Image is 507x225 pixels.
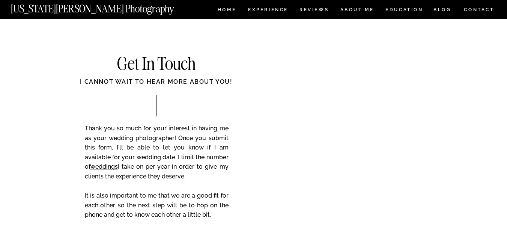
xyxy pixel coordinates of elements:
a: REVIEWS [299,8,328,14]
a: BLOG [433,8,451,14]
a: CONTACT [463,6,495,14]
a: HOME [216,8,238,14]
h2: Get In Touch [81,55,232,74]
a: EDUCATION [385,8,424,14]
div: I cannot wait to hear more about you! [51,77,262,95]
a: weddings [90,163,118,170]
a: ABOUT ME [340,8,374,14]
a: Experience [248,8,287,14]
a: [US_STATE][PERSON_NAME] Photography [11,4,199,10]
